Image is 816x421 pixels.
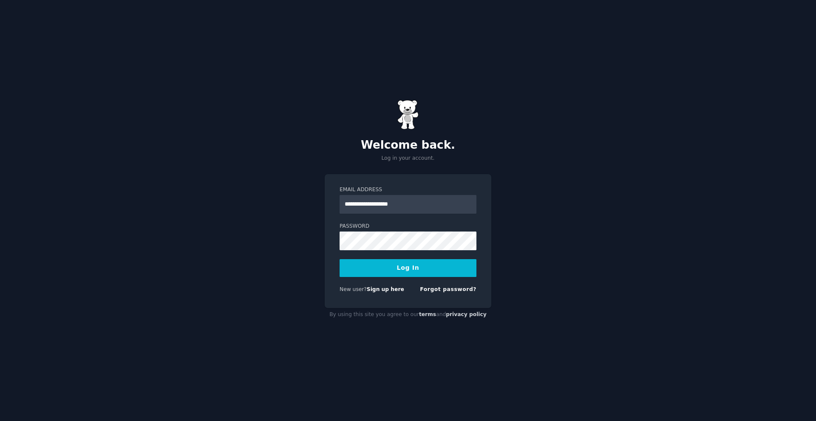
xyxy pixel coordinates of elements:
[325,138,491,152] h2: Welcome back.
[367,286,404,292] a: Sign up here
[325,308,491,322] div: By using this site you agree to our and
[340,186,476,194] label: Email Address
[446,311,487,317] a: privacy policy
[420,286,476,292] a: Forgot password?
[397,100,419,130] img: Gummy Bear
[325,155,491,162] p: Log in your account.
[340,223,476,230] label: Password
[419,311,436,317] a: terms
[340,286,367,292] span: New user?
[340,259,476,277] button: Log In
